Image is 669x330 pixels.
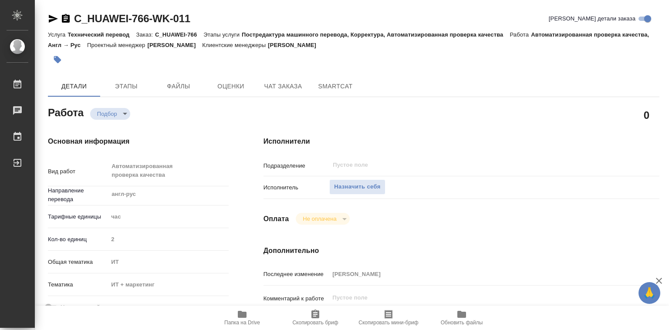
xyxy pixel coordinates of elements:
p: Направление перевода [48,186,108,204]
span: Скопировать мини-бриф [358,320,418,326]
h4: Основная информация [48,136,229,147]
p: Заказ: [136,31,155,38]
input: Пустое поле [332,160,606,170]
button: Скопировать бриф [279,306,352,330]
p: Этапы услуги [203,31,242,38]
span: Папка на Drive [224,320,260,326]
h2: Работа [48,104,84,120]
p: Последнее изменение [264,270,330,279]
span: Детали [53,81,95,92]
span: Файлы [158,81,199,92]
span: Этапы [105,81,147,92]
p: Технический перевод [68,31,136,38]
p: Клиентские менеджеры [202,42,268,48]
span: [PERSON_NAME] детали заказа [549,14,635,23]
p: Общая тематика [48,258,108,266]
a: C_HUAWEI-766-WK-011 [74,13,190,24]
button: Скопировать ссылку [61,13,71,24]
input: Пустое поле [108,233,228,246]
span: Скопировать бриф [292,320,338,326]
div: ИТ + маркетинг [108,277,228,292]
span: 🙏 [642,284,657,302]
p: Исполнитель [264,183,330,192]
p: Услуга [48,31,68,38]
button: 🙏 [639,282,660,304]
button: Назначить себя [329,179,385,195]
button: Добавить тэг [48,50,67,69]
h2: 0 [644,108,649,122]
h4: Дополнительно [264,246,659,256]
div: Подбор [90,108,130,120]
button: Обновить файлы [425,306,498,330]
p: Кол-во единиц [48,235,108,244]
h4: Исполнители [264,136,659,147]
button: Скопировать ссылку для ЯМессенджера [48,13,58,24]
p: Тарифные единицы [48,212,108,221]
span: Обновить файлы [441,320,483,326]
div: час [108,209,228,224]
h4: Оплата [264,214,289,224]
span: SmartCat [314,81,356,92]
div: ИТ [108,255,228,269]
p: C_HUAWEI-766 [155,31,203,38]
p: Комментарий к работе [264,294,330,303]
span: Назначить себя [334,182,380,192]
span: Нотариальный заказ [61,303,116,312]
p: [PERSON_NAME] [268,42,323,48]
button: Скопировать мини-бриф [352,306,425,330]
p: Проектный менеджер [87,42,147,48]
p: [PERSON_NAME] [147,42,202,48]
p: Тематика [48,280,108,289]
p: Вид работ [48,167,108,176]
span: Чат заказа [262,81,304,92]
input: Пустое поле [329,268,626,280]
p: Работа [510,31,531,38]
p: Постредактура машинного перевода, Корректура, Автоматизированная проверка качества [242,31,510,38]
button: Папка на Drive [206,306,279,330]
button: Подбор [95,110,120,118]
span: Оценки [210,81,252,92]
div: Подбор [296,213,349,225]
button: Не оплачена [300,215,339,222]
p: Подразделение [264,162,330,170]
